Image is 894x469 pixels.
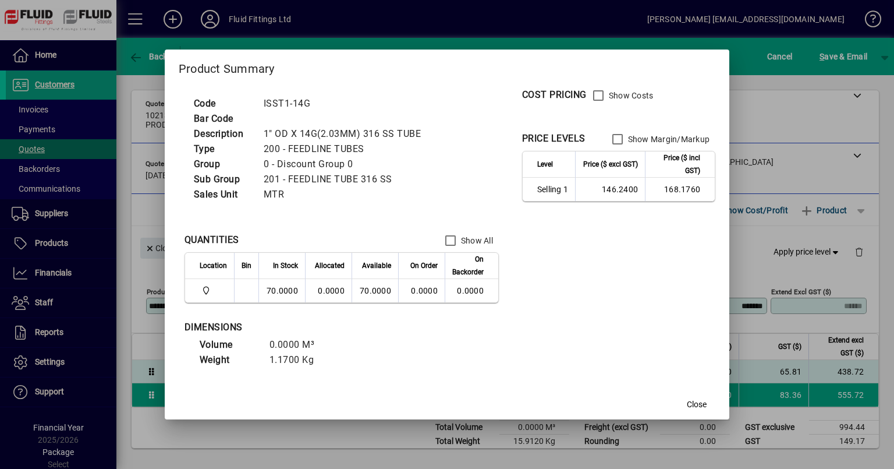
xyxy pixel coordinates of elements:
[188,126,258,142] td: Description
[522,88,587,102] div: COST PRICING
[537,158,553,171] span: Level
[273,259,298,272] span: In Stock
[258,172,435,187] td: 201 - FEEDLINE TUBE 316 SS
[315,259,345,272] span: Allocated
[258,142,435,157] td: 200 - FEEDLINE TUBES
[687,399,707,411] span: Close
[652,151,700,177] span: Price ($ incl GST)
[264,337,334,352] td: 0.0000 M³
[188,187,258,202] td: Sales Unit
[188,111,258,126] td: Bar Code
[362,259,391,272] span: Available
[645,178,715,201] td: 168.1760
[188,142,258,157] td: Type
[188,96,258,111] td: Code
[305,279,352,302] td: 0.0000
[185,320,476,334] div: DIMENSIONS
[258,187,435,202] td: MTR
[194,337,264,352] td: Volume
[445,279,498,302] td: 0.0000
[258,126,435,142] td: 1" OD X 14G(2.03MM) 316 SS TUBE
[188,157,258,172] td: Group
[194,352,264,368] td: Weight
[537,184,568,195] span: Selling 1
[352,279,398,302] td: 70.0000
[258,157,435,172] td: 0 - Discount Group 0
[200,259,227,272] span: Location
[452,253,484,278] span: On Backorder
[522,132,586,146] div: PRICE LEVELS
[264,352,334,368] td: 1.1700 Kg
[411,286,438,295] span: 0.0000
[583,158,638,171] span: Price ($ excl GST)
[575,178,645,201] td: 146.2400
[626,133,710,145] label: Show Margin/Markup
[165,50,729,83] h2: Product Summary
[606,90,654,101] label: Show Costs
[185,233,239,247] div: QUANTITIES
[242,259,251,272] span: Bin
[258,279,305,302] td: 70.0000
[188,172,258,187] td: Sub Group
[258,96,435,111] td: ISST1-14G
[410,259,438,272] span: On Order
[678,394,715,415] button: Close
[459,235,493,246] label: Show All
